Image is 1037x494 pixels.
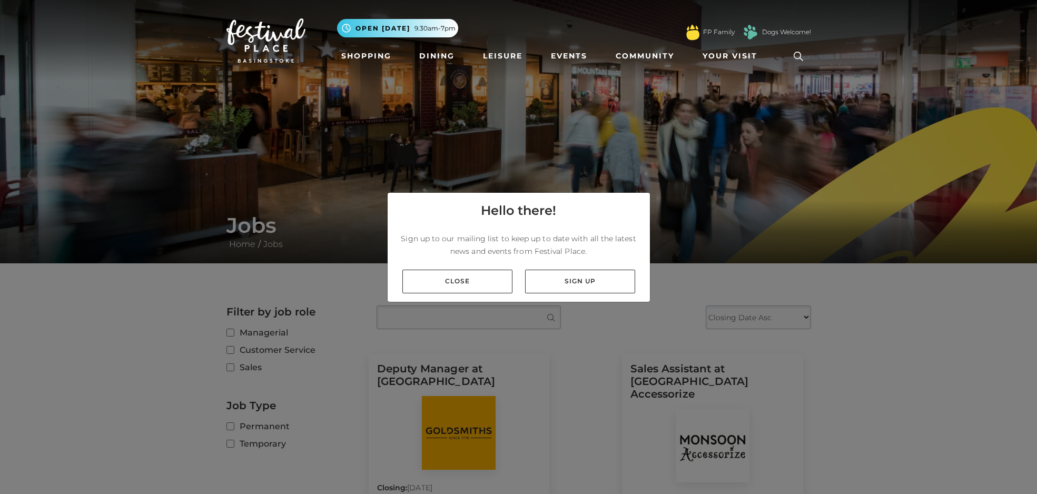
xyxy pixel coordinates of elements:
[337,19,458,37] button: Open [DATE] 9.30am-7pm
[337,46,396,66] a: Shopping
[414,24,456,33] span: 9.30am-7pm
[547,46,591,66] a: Events
[479,46,527,66] a: Leisure
[415,46,459,66] a: Dining
[525,270,635,293] a: Sign up
[703,51,757,62] span: Your Visit
[396,232,641,258] p: Sign up to our mailing list to keep up to date with all the latest news and events from Festival ...
[402,270,512,293] a: Close
[703,27,735,37] a: FP Family
[355,24,410,33] span: Open [DATE]
[481,201,556,220] h4: Hello there!
[611,46,678,66] a: Community
[226,18,305,63] img: Festival Place Logo
[698,46,767,66] a: Your Visit
[762,27,811,37] a: Dogs Welcome!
